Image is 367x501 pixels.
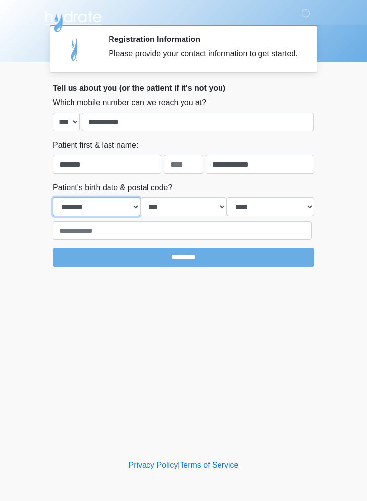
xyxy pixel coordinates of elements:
label: Patient's birth date & postal code? [53,182,172,193]
div: Please provide your contact information to get started. [109,48,299,60]
img: Agent Avatar [60,35,90,64]
a: Terms of Service [180,461,238,469]
h2: Tell us about you (or the patient if it's not you) [53,83,314,93]
img: Hydrate IV Bar - Arcadia Logo [43,7,103,33]
a: | [178,461,180,469]
label: Patient first & last name: [53,139,138,151]
label: Which mobile number can we reach you at? [53,97,206,109]
a: Privacy Policy [129,461,178,469]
